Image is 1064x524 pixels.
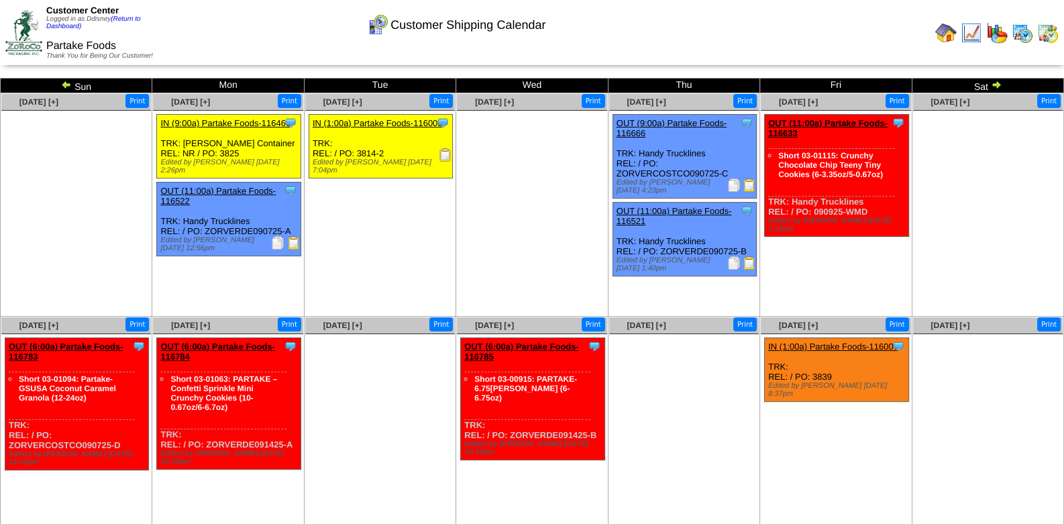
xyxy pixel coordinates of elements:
[743,178,756,192] img: Bill of Lading
[768,118,888,138] a: OUT (11:00a) Partake Foods-116633
[152,78,304,93] td: Mon
[46,15,141,30] a: (Return to Dashboard)
[160,342,275,362] a: OUT (6:00a) Partake Foods-116784
[475,321,514,330] a: [DATE] [+]
[461,338,604,460] div: TRK: REL: / PO: ZORVERDE091425-B
[613,203,756,276] div: TRK: Handy Trucklines REL: / PO: ZORVERDE090725-B
[170,374,277,412] a: Short 03-01063: PARTAKE – Confetti Sprinkle Mini Crunchy Cookies (10-0.67oz/6-6.7oz)
[613,115,756,199] div: TRK: Handy Trucklines REL: / PO: ZORVERCOSTCO090725-C
[157,182,301,256] div: TRK: Handy Trucklines REL: / PO: ZORVERDE090725-A
[157,115,301,178] div: TRK: [PERSON_NAME] Container REL: NR / PO: 3825
[160,450,300,466] div: Edited by [PERSON_NAME] [DATE] 10:33pm
[727,178,741,192] img: Packing Slip
[160,236,300,252] div: Edited by [PERSON_NAME] [DATE] 12:56pm
[740,116,753,129] img: Tooltip
[588,339,601,353] img: Tooltip
[429,94,453,108] button: Print
[986,22,1008,44] img: graph.gif
[608,78,759,93] td: Thu
[19,321,58,330] a: [DATE] [+]
[935,22,957,44] img: home.gif
[617,206,732,226] a: OUT (11:00a) Partake Foods-116521
[132,339,146,353] img: Tooltip
[727,256,741,270] img: Packing Slip
[961,22,982,44] img: line_graph.gif
[313,118,443,128] a: IN (1:00a) Partake Foods-116005
[323,97,362,107] a: [DATE] [+]
[1037,22,1059,44] img: calendarinout.gif
[171,97,210,107] a: [DATE] [+]
[46,5,119,15] span: Customer Center
[284,339,297,353] img: Tooltip
[9,450,148,466] div: Edited by [PERSON_NAME] [DATE] 10:33pm
[309,115,452,178] div: TRK: REL: / PO: 3814-2
[779,97,818,107] a: [DATE] [+]
[61,79,72,90] img: arrowleft.gif
[627,321,666,330] a: [DATE] [+]
[733,94,757,108] button: Print
[474,374,577,403] a: Short 03-00915: PARTAKE-6.75[PERSON_NAME] (6-6.75oz)
[912,78,1063,93] td: Sat
[278,94,301,108] button: Print
[892,116,905,129] img: Tooltip
[743,256,756,270] img: Bill of Lading
[171,321,210,330] a: [DATE] [+]
[160,186,276,206] a: OUT (11:00a) Partake Foods-116522
[271,236,284,250] img: Packing Slip
[768,217,908,233] div: Edited by [PERSON_NAME] [DATE] 1:19pm
[886,94,909,108] button: Print
[284,116,297,129] img: Tooltip
[46,15,141,30] span: Logged in as Ddisney
[9,342,123,362] a: OUT (6:00a) Partake Foods-116783
[367,14,388,36] img: calendarcustomer.gif
[778,151,883,179] a: Short 03-01115: Crunchy Chocolate Chip Teeny Tiny Cookies (6-3.35oz/5-0.67oz)
[627,97,666,107] a: [DATE] [+]
[390,18,545,32] span: Customer Shipping Calendar
[304,78,456,93] td: Tue
[429,317,453,331] button: Print
[617,118,727,138] a: OUT (9:00a) Partake Foods-116666
[464,342,579,362] a: OUT (6:00a) Partake Foods-116785
[436,116,449,129] img: Tooltip
[160,118,290,128] a: IN (9:00a) Partake Foods-116463
[19,97,58,107] a: [DATE] [+]
[5,10,42,55] img: ZoRoCo_Logo(Green%26Foil)%20jpg.webp
[779,321,818,330] a: [DATE] [+]
[464,440,604,456] div: Edited by [PERSON_NAME] [DATE] 10:33pm
[46,40,116,52] span: Partake Foods
[125,317,149,331] button: Print
[930,321,969,330] a: [DATE] [+]
[930,97,969,107] a: [DATE] [+]
[768,382,908,398] div: Edited by [PERSON_NAME] [DATE] 8:37pm
[617,178,756,195] div: Edited by [PERSON_NAME] [DATE] 4:23pm
[287,236,301,250] img: Bill of Lading
[46,52,153,60] span: Thank You for Being Our Customer!
[278,317,301,331] button: Print
[760,78,912,93] td: Fri
[733,317,757,331] button: Print
[765,338,908,402] div: TRK: REL: / PO: 3839
[886,317,909,331] button: Print
[475,97,514,107] a: [DATE] [+]
[125,94,149,108] button: Print
[1037,317,1061,331] button: Print
[160,158,300,174] div: Edited by [PERSON_NAME] [DATE] 2:26pm
[892,339,905,353] img: Tooltip
[157,338,301,470] div: TRK: REL: / PO: ZORVERDE091425-A
[323,321,362,330] a: [DATE] [+]
[582,317,605,331] button: Print
[991,79,1002,90] img: arrowright.gif
[1012,22,1033,44] img: calendarprod.gif
[1037,94,1061,108] button: Print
